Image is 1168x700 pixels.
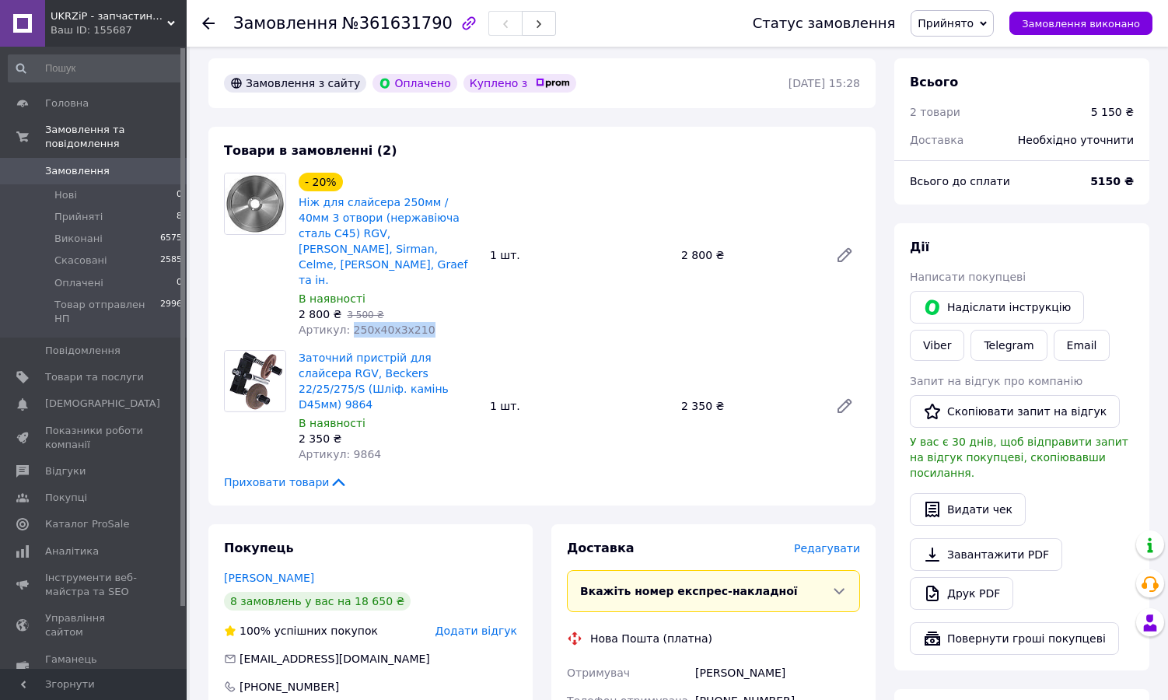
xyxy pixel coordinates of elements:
button: Надіслати інструкцію [910,291,1084,324]
div: - 20% [299,173,343,191]
div: 2 350 ₴ [299,431,477,446]
div: 8 замовлень у вас на 18 650 ₴ [224,592,411,611]
img: Заточний пристрій для слайсера RGV, Beckers 22/25/275/S (Шліф. камінь D45мм) 9864 [225,351,285,411]
div: 2 350 ₴ [675,395,823,417]
span: Отримувач [567,667,630,679]
span: Головна [45,96,89,110]
input: Пошук [8,54,184,82]
span: [DEMOGRAPHIC_DATA] [45,397,160,411]
span: 2 товари [910,106,960,118]
span: Повідомлення [45,344,121,358]
div: 1 шт. [484,395,675,417]
span: Гаманець компанії [45,653,144,681]
a: Ніж для слайсера 250мм / 40мм 3 отвори (нержавіюча сталь С45) RGV, [PERSON_NAME], Sirman, Celme, ... [299,196,467,286]
span: 2585 [160,254,182,268]
span: Скасовані [54,254,107,268]
span: 2996 [160,298,182,326]
span: Замовлення та повідомлення [45,123,187,151]
button: Замовлення виконано [1009,12,1152,35]
span: Відгуки [45,464,86,478]
span: 0 [177,276,182,290]
a: Редагувати [829,240,860,271]
button: Видати чек [910,493,1026,526]
span: Нові [54,188,77,202]
span: UKRZiP - запчастини та комплектуючі для обладнання HoReCa [51,9,167,23]
button: Повернути гроші покупцеві [910,622,1119,655]
span: Виконані [54,232,103,246]
span: Артикул: 250х40х3х210 [299,324,435,336]
span: Замовлення виконано [1022,18,1140,30]
span: [EMAIL_ADDRESS][DOMAIN_NAME] [240,653,430,665]
button: Email [1054,330,1110,361]
span: Прийнято [918,17,974,30]
span: 8 [177,210,182,224]
span: Покупці [45,491,87,505]
span: Дії [910,240,929,254]
span: Каталог ProSale [45,517,129,531]
span: №361631790 [342,14,453,33]
div: [PERSON_NAME] [692,659,863,687]
a: Viber [910,330,964,361]
span: Вкажіть номер експрес-накладної [580,585,798,597]
span: В наявності [299,292,365,305]
div: Необхідно уточнити [1009,123,1143,157]
span: Всього до сплати [910,175,1010,187]
div: Нова Пошта (платна) [586,631,716,646]
span: 100% [240,625,271,637]
span: У вас є 30 днів, щоб відправити запит на відгук покупцеві, скопіювавши посилання. [910,436,1128,479]
div: 1 шт. [484,244,675,266]
span: Оплачені [54,276,103,290]
img: Ніж для слайсера 250мм / 40мм 3 отвори (нержавіюча сталь С45) RGV, Beckers, Sirman, Celme, Bizerb... [225,173,285,234]
span: Товари та послуги [45,370,144,384]
span: Всього [910,75,958,89]
div: Куплено з [463,74,577,93]
span: Доставка [567,541,635,555]
a: Завантажити PDF [910,538,1062,571]
span: Артикул: 9864 [299,448,381,460]
span: Товари в замовленні (2) [224,143,397,158]
div: Оплачено [372,74,456,93]
span: Запит на відгук про компанію [910,375,1082,387]
span: 0 [177,188,182,202]
div: [PHONE_NUMBER] [238,679,341,695]
span: Інструменти веб-майстра та SEO [45,571,144,599]
a: Друк PDF [910,577,1013,610]
span: Написати покупцеві [910,271,1026,283]
b: 5150 ₴ [1090,175,1134,187]
span: Аналітика [45,544,99,558]
div: Замовлення з сайту [224,74,366,93]
div: Статус замовлення [753,16,896,31]
button: Скопіювати запит на відгук [910,395,1120,428]
a: Telegram [970,330,1047,361]
div: Повернутися назад [202,16,215,31]
span: Товар отправлен НП [54,298,160,326]
time: [DATE] 15:28 [789,77,860,89]
span: 2 800 ₴ [299,308,341,320]
a: [PERSON_NAME] [224,572,314,584]
a: Редагувати [829,390,860,422]
div: Ваш ID: 155687 [51,23,187,37]
span: Показники роботи компанії [45,424,144,452]
div: успішних покупок [224,623,378,639]
span: Доставка [910,134,963,146]
a: Заточний пристрій для слайсера RGV, Beckers 22/25/275/S (Шліф. камінь D45мм) 9864 [299,352,449,411]
span: Замовлення [233,14,337,33]
span: Прийняті [54,210,103,224]
div: 2 800 ₴ [675,244,823,266]
span: Приховати товари [224,474,348,490]
span: Покупець [224,541,294,555]
img: prom [536,79,570,88]
span: 6575 [160,232,182,246]
span: Додати відгук [435,625,517,637]
span: В наявності [299,417,365,429]
span: Замовлення [45,164,110,178]
span: 3 500 ₴ [347,310,383,320]
span: Управління сайтом [45,611,144,639]
span: Редагувати [794,542,860,555]
div: 5 150 ₴ [1091,104,1134,120]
